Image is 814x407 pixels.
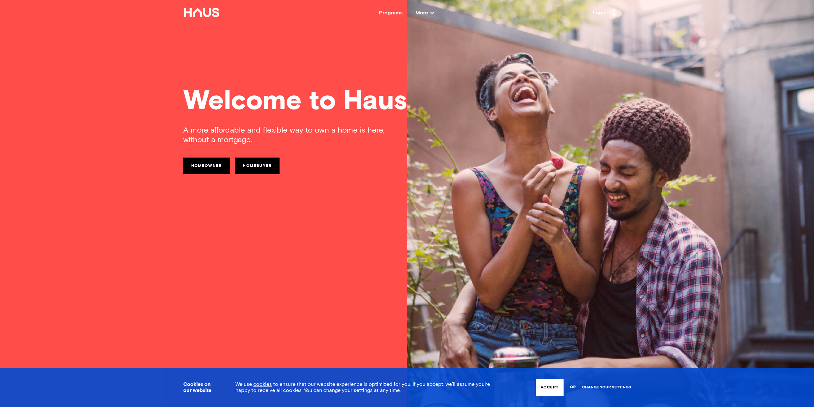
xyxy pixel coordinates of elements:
div: A more affordable and flexible way to own a home is here, without a mortgage. [183,126,407,145]
h3: Cookies on our website [183,381,219,394]
span: More [415,10,434,15]
button: Accept [536,379,563,396]
a: Homeowner [183,158,230,174]
a: cookies [253,382,272,387]
a: Programs [379,10,403,15]
a: Homebuyer [235,158,280,174]
a: Change your settings [582,385,631,390]
span: or [570,382,576,393]
div: Welcome to Haus [183,88,631,115]
span: We use to ensure that our website experience is optimized for you. If you accept, we’ll assume yo... [235,382,490,393]
a: Login [593,8,618,18]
